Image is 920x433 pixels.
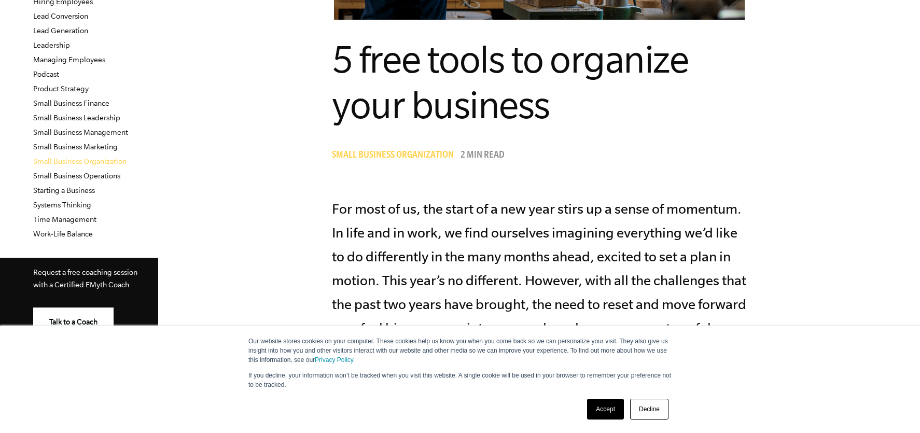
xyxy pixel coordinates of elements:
a: Lead Generation [33,26,88,35]
a: Starting a Business [33,186,95,194]
a: Work-Life Balance [33,230,93,238]
a: Lead Conversion [33,12,88,20]
a: Small Business Leadership [33,114,120,122]
a: Small Business Marketing [33,143,118,151]
a: Small Business Organization [33,157,127,165]
a: Podcast [33,70,59,78]
a: Product Strategy [33,85,89,93]
p: Request a free coaching session with a Certified EMyth Coach [33,266,142,291]
p: For most of us, the start of a new year stirs up a sense of momentum. In life and in work, we fin... [332,197,747,412]
a: Small Business Operations [33,172,120,180]
a: Privacy Policy [315,356,353,364]
a: Small Business Management [33,128,128,136]
span: Talk to a Coach [49,318,97,326]
a: Decline [630,399,668,420]
span: 5 free tools to organize your business [332,38,688,126]
a: Talk to a Coach [33,308,114,335]
a: Managing Employees [33,55,105,64]
a: Small Business Finance [33,99,109,107]
a: Leadership [33,41,70,49]
a: Time Management [33,215,96,224]
a: Accept [587,399,624,420]
p: 2 min read [461,151,505,161]
span: Small Business Organization [332,151,454,161]
p: If you decline, your information won’t be tracked when you visit this website. A single cookie wi... [248,371,672,389]
a: Small Business Organization [332,151,459,161]
p: Our website stores cookies on your computer. These cookies help us know you when you come back so... [248,337,672,365]
a: Systems Thinking [33,201,91,209]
